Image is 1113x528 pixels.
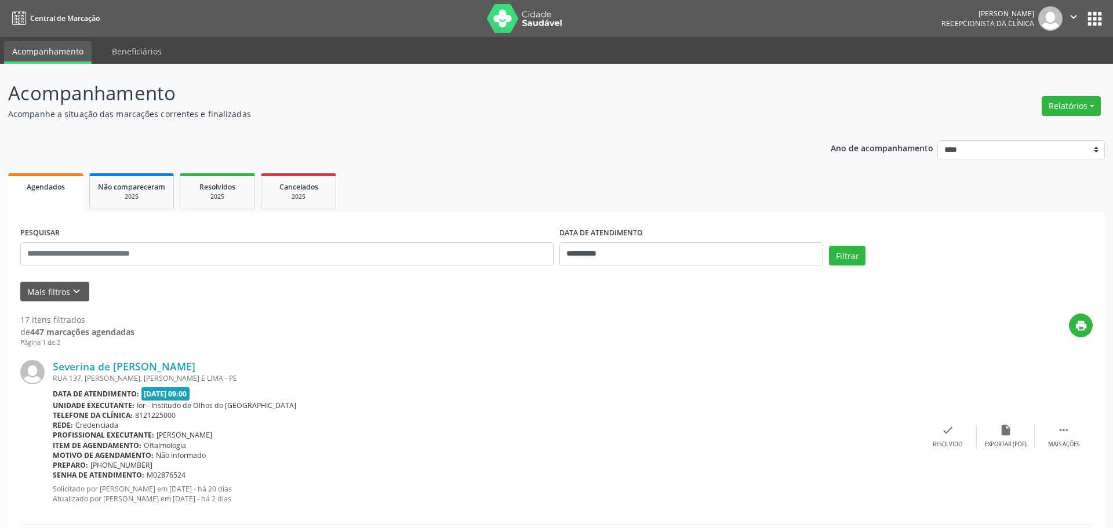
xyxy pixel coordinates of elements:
[53,373,919,383] div: RUA 137, [PERSON_NAME], [PERSON_NAME] E LIMA - PE
[30,326,134,337] strong: 447 marcações agendadas
[8,108,776,120] p: Acompanhe a situação das marcações correntes e finalizadas
[559,224,643,242] label: DATA DE ATENDIMENTO
[156,450,206,460] span: Não informado
[135,410,176,420] span: 8121225000
[147,470,185,480] span: M02876524
[829,246,865,265] button: Filtrar
[1067,10,1080,23] i: 
[941,424,954,436] i: check
[75,420,118,430] span: Credenciada
[20,282,89,302] button: Mais filtroskeyboard_arrow_down
[137,400,296,410] span: Ior - Institudo de Olhos do [GEOGRAPHIC_DATA]
[831,140,933,155] p: Ano de acompanhamento
[20,314,134,326] div: 17 itens filtrados
[20,360,45,384] img: img
[53,420,73,430] b: Rede:
[1042,96,1101,116] button: Relatórios
[20,326,134,338] div: de
[104,41,170,61] a: Beneficiários
[53,440,141,450] b: Item de agendamento:
[999,424,1012,436] i: insert_drive_file
[985,440,1027,449] div: Exportar (PDF)
[1048,440,1079,449] div: Mais ações
[279,182,318,192] span: Cancelados
[53,450,154,460] b: Motivo de agendamento:
[941,19,1034,28] span: Recepcionista da clínica
[53,470,144,480] b: Senha de atendimento:
[53,430,154,440] b: Profissional executante:
[53,400,134,410] b: Unidade executante:
[1075,319,1087,332] i: print
[53,360,195,373] a: Severina de [PERSON_NAME]
[1069,314,1093,337] button: print
[53,484,919,504] p: Solicitado por [PERSON_NAME] em [DATE] - há 20 dias Atualizado por [PERSON_NAME] em [DATE] - há 2...
[20,224,60,242] label: PESQUISAR
[1038,6,1063,31] img: img
[941,9,1034,19] div: [PERSON_NAME]
[20,338,134,348] div: Página 1 de 2
[157,430,212,440] span: [PERSON_NAME]
[98,192,165,201] div: 2025
[199,182,235,192] span: Resolvidos
[53,389,139,399] b: Data de atendimento:
[144,440,186,450] span: Oftalmologia
[4,41,92,64] a: Acompanhamento
[1085,9,1105,29] button: apps
[933,440,962,449] div: Resolvido
[270,192,328,201] div: 2025
[8,9,100,28] a: Central de Marcação
[90,460,152,470] span: [PHONE_NUMBER]
[1057,424,1070,436] i: 
[53,460,88,470] b: Preparo:
[70,285,83,298] i: keyboard_arrow_down
[30,13,100,23] span: Central de Marcação
[27,182,65,192] span: Agendados
[1063,6,1085,31] button: 
[98,182,165,192] span: Não compareceram
[53,410,133,420] b: Telefone da clínica:
[141,387,190,400] span: [DATE] 09:00
[8,79,776,108] p: Acompanhamento
[188,192,246,201] div: 2025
